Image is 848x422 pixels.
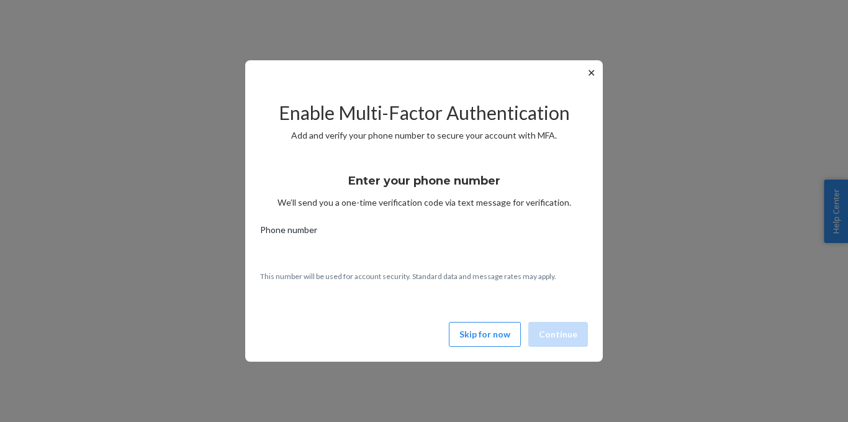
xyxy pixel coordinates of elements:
span: Phone number [260,224,317,241]
button: Continue [528,322,588,347]
p: This number will be used for account security. Standard data and message rates may apply. [260,271,588,282]
h2: Enable Multi-Factor Authentication [260,103,588,123]
p: Add and verify your phone number to secure your account with MFA. [260,129,588,142]
div: We’ll send you a one-time verification code via text message for verification. [260,163,588,209]
button: Skip for now [449,322,521,347]
button: ✕ [585,65,598,80]
h3: Enter your phone number [348,173,500,189]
